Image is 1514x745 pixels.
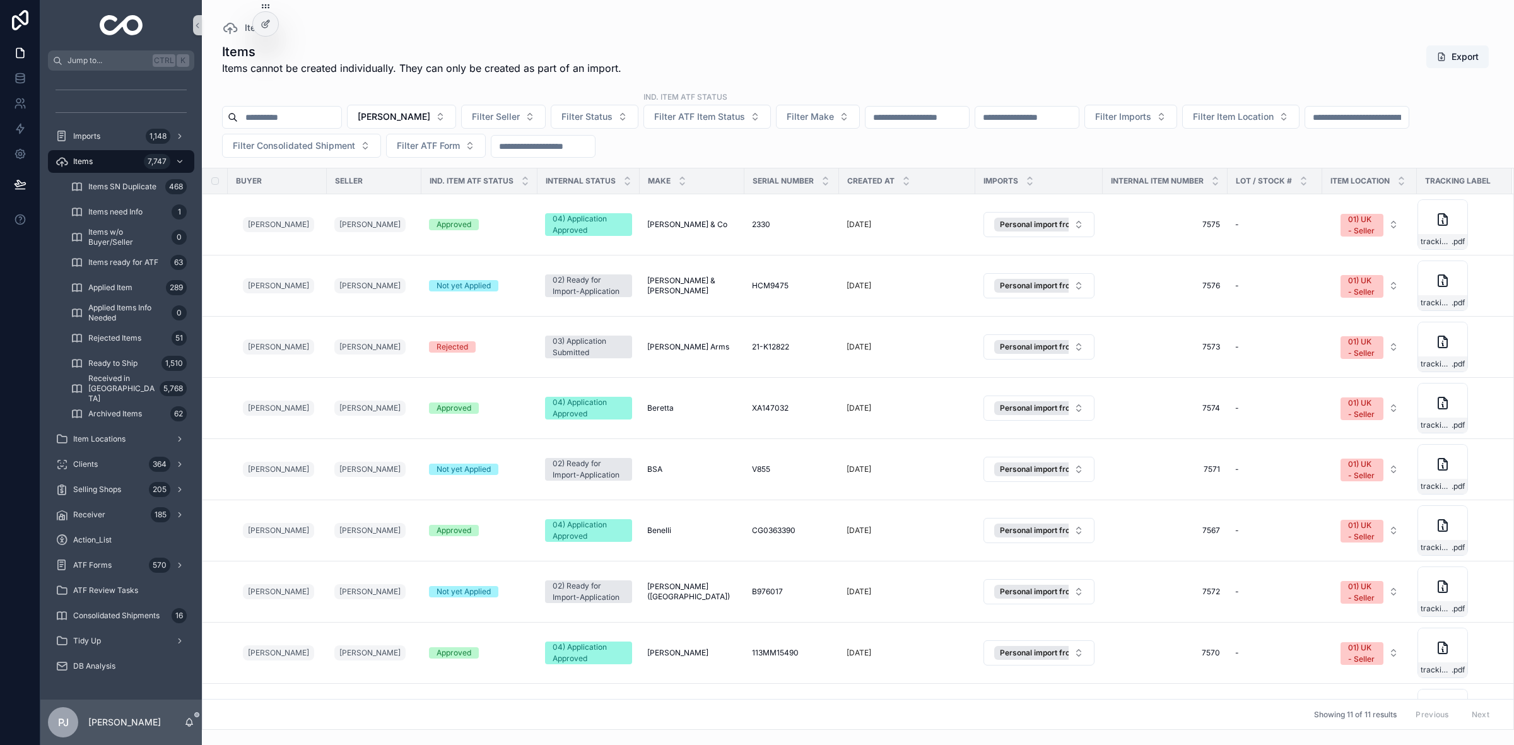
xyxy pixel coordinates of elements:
[73,560,112,570] span: ATF Forms
[73,156,93,167] span: Items
[48,428,194,450] a: Item Locations
[243,462,314,477] a: [PERSON_NAME]
[153,54,175,67] span: Ctrl
[73,131,100,141] span: Imports
[545,274,632,297] a: 02) Ready for Import-Application
[339,342,401,352] span: [PERSON_NAME]
[178,56,188,66] span: K
[847,464,968,474] a: [DATE]
[983,334,1094,360] button: Select Button
[334,582,414,602] a: [PERSON_NAME]
[429,219,530,230] a: Approved
[994,585,1268,599] button: Unselect 5506
[160,381,187,396] div: 5,768
[88,227,167,247] span: Items w/o Buyer/Seller
[1330,269,1409,303] button: Select Button
[1452,604,1465,614] span: .pdf
[144,154,170,169] div: 7,747
[1235,587,1315,597] a: -
[1235,281,1239,291] span: -
[647,403,737,413] a: Beretta
[88,207,143,217] span: Items need Info
[1348,520,1376,543] div: 01) UK - Seller
[752,403,789,413] span: XA147032
[63,201,194,223] a: Items need Info1
[983,273,1095,299] a: Select Button
[1330,330,1409,364] button: Select Button
[166,280,187,295] div: 289
[334,520,414,541] a: [PERSON_NAME]
[1110,587,1220,597] a: 7572
[63,175,194,198] a: Items SN Duplicate468
[437,280,491,291] div: Not yet Applied
[149,558,170,573] div: 570
[437,586,491,597] div: Not yet Applied
[1110,220,1220,230] a: 7575
[48,453,194,476] a: Clients364
[334,337,414,357] a: [PERSON_NAME]
[553,274,625,297] div: 02) Ready for Import-Application
[1110,281,1220,291] span: 7576
[643,91,727,102] label: ind. Item ATF Status
[248,464,309,474] span: [PERSON_NAME]
[88,373,155,404] span: Received in [GEOGRAPHIC_DATA]
[752,281,831,291] a: HCM9475
[752,281,789,291] span: HCM9475
[847,403,871,413] p: [DATE]
[847,281,871,291] p: [DATE]
[334,523,406,538] a: [PERSON_NAME]
[1235,403,1239,413] span: -
[1330,391,1409,425] button: Select Button
[243,339,314,355] a: [PERSON_NAME]
[647,525,737,536] a: Benelli
[1421,298,1452,308] span: tracking_label
[994,340,1268,354] button: Unselect 5506
[100,15,143,35] img: App logo
[1330,636,1409,670] button: Select Button
[561,110,613,123] span: Filter Status
[1235,342,1315,352] a: -
[1110,525,1220,536] a: 7567
[63,302,194,324] a: Applied Items Info Needed0
[1330,452,1409,487] a: Select Button
[752,525,795,536] span: CG0363390
[1330,268,1409,303] a: Select Button
[1095,110,1151,123] span: Filter Imports
[1235,464,1239,474] span: -
[339,220,401,230] span: [PERSON_NAME]
[67,56,148,66] span: Jump to...
[73,484,121,495] span: Selling Shops
[1330,207,1409,242] a: Select Button
[1000,342,1250,352] span: Personal import from [GEOGRAPHIC_DATA] to [GEOGRAPHIC_DATA]
[847,220,871,230] p: [DATE]
[1000,281,1250,291] span: Personal import from [GEOGRAPHIC_DATA] to [GEOGRAPHIC_DATA]
[654,110,745,123] span: Filter ATF Item Status
[1110,342,1220,352] a: 7573
[983,517,1095,544] a: Select Button
[994,524,1268,537] button: Unselect 5506
[847,587,871,597] p: [DATE]
[48,579,194,602] a: ATF Review Tasks
[243,459,319,479] a: [PERSON_NAME]
[429,280,530,291] a: Not yet Applied
[339,403,401,413] span: [PERSON_NAME]
[429,402,530,414] a: Approved
[1000,403,1250,413] span: Personal import from [GEOGRAPHIC_DATA] to [GEOGRAPHIC_DATA]
[161,356,187,371] div: 1,510
[437,219,471,230] div: Approved
[1417,199,1497,250] a: tracking_label.pdf
[1421,420,1452,430] span: tracking_label
[88,333,141,343] span: Rejected Items
[172,331,187,346] div: 51
[1110,403,1220,413] a: 7574
[165,179,187,194] div: 468
[1235,342,1239,352] span: -
[222,20,268,35] a: Items
[1417,261,1497,311] a: tracking_label.pdf
[1000,220,1250,230] span: Personal import from [GEOGRAPHIC_DATA] to [GEOGRAPHIC_DATA]
[437,525,471,536] div: Approved
[1193,110,1274,123] span: Filter Item Location
[553,397,625,419] div: 04) Application Approved
[1330,575,1409,609] button: Select Button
